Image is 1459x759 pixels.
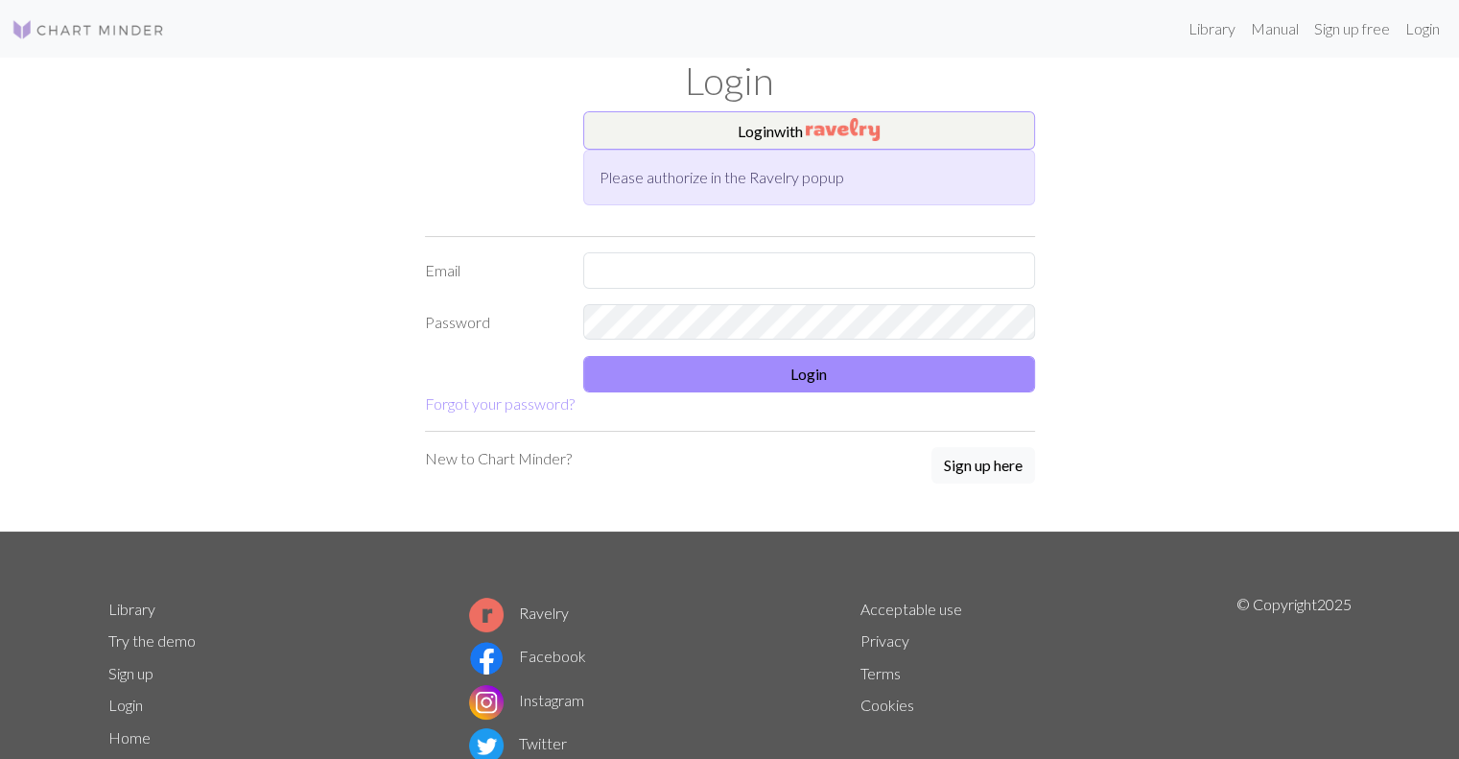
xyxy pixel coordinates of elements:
a: Library [108,600,155,618]
h1: Login [97,58,1363,104]
a: Facebook [469,647,586,665]
a: Sign up here [931,447,1035,486]
button: Login [583,356,1035,392]
a: Try the demo [108,631,196,650]
img: Instagram logo [469,685,504,720]
label: Email [413,252,572,289]
a: Manual [1243,10,1306,48]
img: Ravelry logo [469,598,504,632]
div: Please authorize in the Ravelry popup [583,150,1035,205]
img: Facebook logo [469,641,504,676]
a: Terms [860,664,901,682]
button: Sign up here [931,447,1035,484]
img: Logo [12,18,165,41]
label: Password [413,304,572,341]
a: Library [1181,10,1243,48]
p: New to Chart Minder? [425,447,572,470]
a: Twitter [469,734,567,752]
a: Login [108,696,143,714]
a: Ravelry [469,604,569,622]
a: Instagram [469,691,584,709]
a: Sign up free [1306,10,1398,48]
a: Acceptable use [860,600,962,618]
img: Ravelry [806,118,880,141]
button: Loginwith [583,111,1035,150]
a: Home [108,728,151,747]
a: Privacy [860,631,909,650]
a: Cookies [860,696,914,714]
a: Forgot your password? [425,394,575,413]
a: Sign up [108,664,153,682]
a: Login [1398,10,1447,48]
